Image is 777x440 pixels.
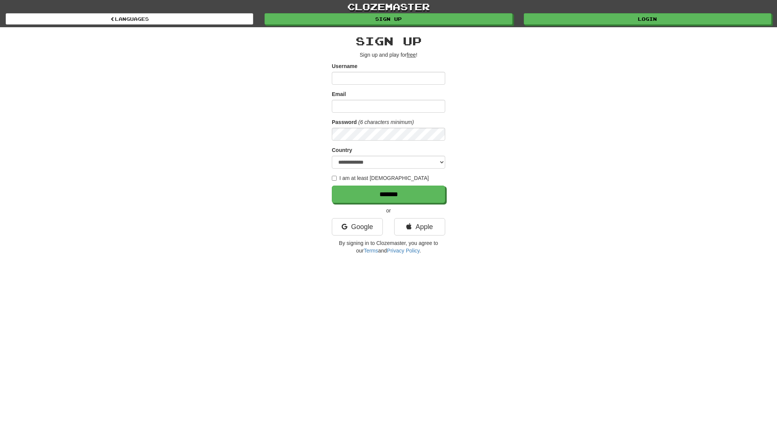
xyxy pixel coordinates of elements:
[332,51,445,59] p: Sign up and play for !
[394,218,445,235] a: Apple
[332,239,445,254] p: By signing in to Clozemaster, you agree to our and .
[6,13,253,25] a: Languages
[332,90,346,98] label: Email
[332,62,358,70] label: Username
[332,218,383,235] a: Google
[332,146,352,154] label: Country
[332,174,429,182] label: I am at least [DEMOGRAPHIC_DATA]
[358,119,414,125] em: (6 characters minimum)
[265,13,512,25] a: Sign up
[407,52,416,58] u: free
[332,118,357,126] label: Password
[387,248,419,254] a: Privacy Policy
[364,248,378,254] a: Terms
[332,207,445,214] p: or
[524,13,771,25] a: Login
[332,35,445,47] h2: Sign up
[332,176,337,181] input: I am at least [DEMOGRAPHIC_DATA]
